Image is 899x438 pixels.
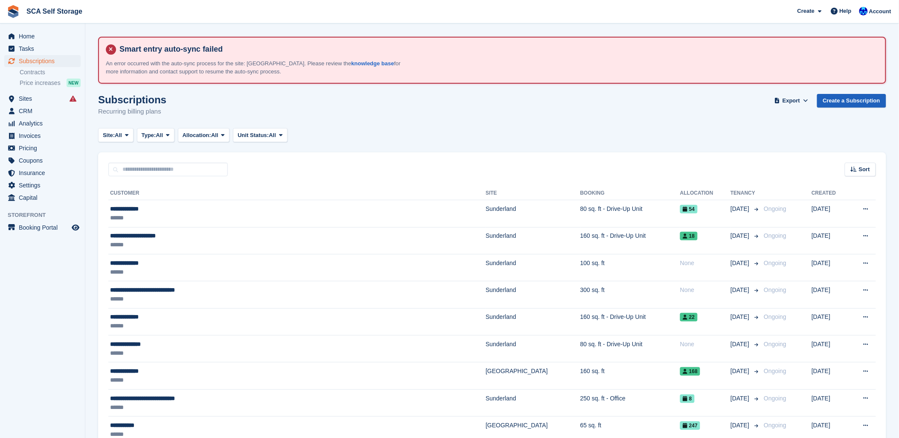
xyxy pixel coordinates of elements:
a: menu [4,55,81,67]
p: Recurring billing plans [98,107,166,117]
td: Sunderland [486,308,580,335]
th: Customer [108,187,486,200]
span: Create [797,7,815,15]
span: [DATE] [730,286,751,295]
span: Account [869,7,891,16]
a: menu [4,155,81,166]
span: Help [840,7,852,15]
a: SCA Self Storage [23,4,86,18]
i: Smart entry sync failures have occurred [70,95,76,102]
td: 160 sq. ft - Drive-Up Unit [580,308,680,335]
span: [DATE] [730,340,751,349]
span: Invoices [19,130,70,142]
td: Sunderland [486,254,580,281]
a: menu [4,222,81,234]
h4: Smart entry auto-sync failed [116,44,879,54]
td: Sunderland [486,227,580,254]
div: NEW [67,79,81,87]
div: None [680,340,730,349]
span: Subscriptions [19,55,70,67]
span: Booking Portal [19,222,70,234]
th: Tenancy [730,187,760,200]
a: menu [4,105,81,117]
a: menu [4,93,81,105]
td: 80 sq. ft - Drive-Up Unit [580,200,680,227]
span: Ongoing [764,395,786,402]
span: [DATE] [730,231,751,240]
td: Sunderland [486,336,580,362]
span: Ongoing [764,286,786,293]
a: Contracts [20,68,81,76]
span: Sort [859,165,870,174]
td: 160 sq. ft [580,362,680,389]
span: Coupons [19,155,70,166]
p: An error occurred with the auto-sync process for the site: [GEOGRAPHIC_DATA]. Please review the f... [106,59,404,76]
a: knowledge base [351,60,394,67]
span: [DATE] [730,394,751,403]
img: stora-icon-8386f47178a22dfd0bd8f6a31ec36ba5ce8667c1dd55bd0f319d3a0aa187defe.svg [7,5,20,18]
span: [DATE] [730,312,751,321]
td: 100 sq. ft [580,254,680,281]
a: menu [4,192,81,204]
span: CRM [19,105,70,117]
th: Site [486,187,580,200]
span: Analytics [19,117,70,129]
td: Sunderland [486,389,580,416]
span: Ongoing [764,341,786,347]
span: Unit Status: [238,131,269,140]
div: None [680,286,730,295]
span: All [115,131,122,140]
a: menu [4,179,81,191]
span: Site: [103,131,115,140]
span: Allocation: [183,131,211,140]
span: [DATE] [730,259,751,268]
a: menu [4,130,81,142]
span: All [211,131,218,140]
a: Preview store [70,222,81,233]
span: All [269,131,276,140]
span: All [156,131,163,140]
span: 54 [680,205,697,213]
span: Sites [19,93,70,105]
td: [DATE] [812,254,849,281]
h1: Subscriptions [98,94,166,105]
button: Allocation: All [178,128,230,142]
button: Export [773,94,810,108]
span: [DATE] [730,421,751,430]
td: [DATE] [812,389,849,416]
th: Booking [580,187,680,200]
a: Create a Subscription [817,94,886,108]
span: Home [19,30,70,42]
td: [DATE] [812,308,849,335]
span: [DATE] [730,204,751,213]
a: menu [4,43,81,55]
a: menu [4,167,81,179]
span: Ongoing [764,368,786,374]
span: Export [783,96,800,105]
button: Site: All [98,128,134,142]
th: Created [812,187,849,200]
span: 247 [680,421,700,430]
td: [DATE] [812,227,849,254]
span: Ongoing [764,205,786,212]
span: Ongoing [764,260,786,266]
span: Capital [19,192,70,204]
td: [DATE] [812,336,849,362]
th: Allocation [680,187,730,200]
span: Insurance [19,167,70,179]
td: 160 sq. ft - Drive-Up Unit [580,227,680,254]
span: Ongoing [764,422,786,429]
td: [GEOGRAPHIC_DATA] [486,362,580,389]
span: 22 [680,313,697,321]
td: [DATE] [812,200,849,227]
td: 80 sq. ft - Drive-Up Unit [580,336,680,362]
img: Kelly Neesham [859,7,868,15]
td: 250 sq. ft - Office [580,389,680,416]
td: [DATE] [812,281,849,308]
span: 18 [680,232,697,240]
td: Sunderland [486,281,580,308]
span: Pricing [19,142,70,154]
a: menu [4,117,81,129]
span: Ongoing [764,313,786,320]
span: Price increases [20,79,61,87]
